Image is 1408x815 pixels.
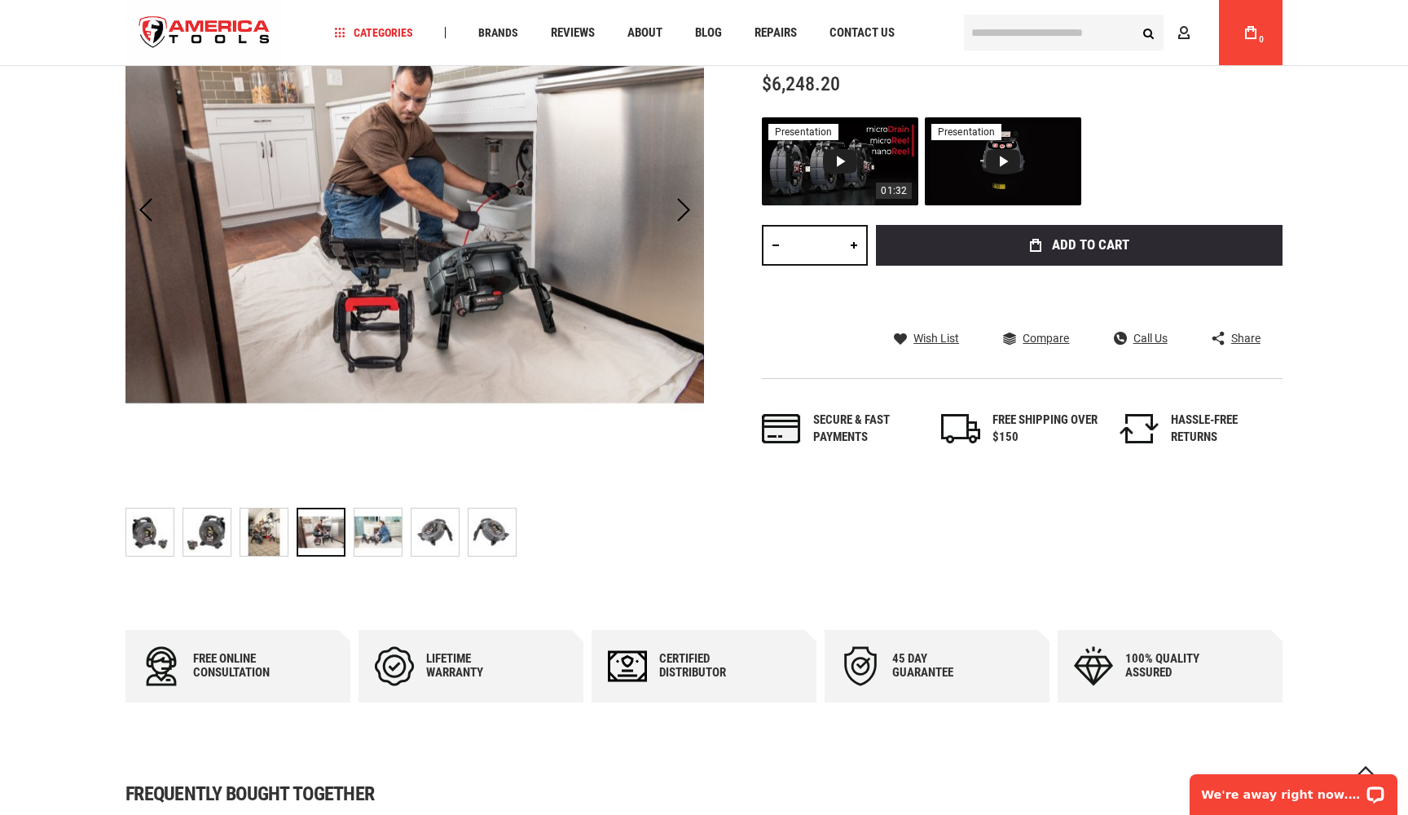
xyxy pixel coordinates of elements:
a: About [620,22,670,44]
div: Secure & fast payments [813,412,919,447]
a: Blog [688,22,729,44]
img: America Tools [125,2,284,64]
div: Certified Distributor [659,652,757,680]
div: RIDGID 78728 SEESNAKE® MIRCROREEL APX & CSX VIA SYSTEM WITH TRUSENSE® - 1 BATTERY AND 1 CHARGER I... [297,500,354,565]
h1: Frequently bought together [125,784,1283,804]
div: RIDGID 78728 SEESNAKE® MIRCROREEL APX & CSX VIA SYSTEM WITH TRUSENSE® - 1 BATTERY AND 1 CHARGER I... [125,500,183,565]
img: shipping [941,414,980,443]
span: Wish List [913,333,959,344]
div: FREE SHIPPING OVER $150 [992,412,1098,447]
span: 0 [1259,35,1264,44]
a: Contact Us [822,22,902,44]
span: Reviews [551,27,595,39]
div: RIDGID 78728 SEESNAKE® MIRCROREEL APX & CSX VIA SYSTEM WITH TRUSENSE® - 1 BATTERY AND 1 CHARGER I... [183,500,240,565]
img: payments [762,414,801,443]
a: Reviews [543,22,602,44]
iframe: LiveChat chat widget [1179,764,1408,815]
div: RIDGID 78728 SEESNAKE® MIRCROREEL APX & CSX VIA SYSTEM WITH TRUSENSE® - 1 BATTERY AND 1 CHARGER I... [240,500,297,565]
a: Call Us [1114,331,1168,346]
a: Compare [1003,331,1069,346]
img: RIDGID 78728 SEESNAKE® MIRCROREEL APX & CSX VIA SYSTEM WITH TRUSENSE® - 1 BATTERY AND 1 CHARGER I... [354,509,402,556]
span: Share [1231,333,1261,344]
img: RIDGID 78728 SEESNAKE® MIRCROREEL APX & CSX VIA SYSTEM WITH TRUSENSE® - 1 BATTERY AND 1 CHARGER I... [240,509,288,556]
img: RIDGID 78728 SEESNAKE® MIRCROREEL APX & CSX VIA SYSTEM WITH TRUSENSE® - 1 BATTERY AND 1 CHARGER I... [411,509,459,556]
span: Repairs [755,27,797,39]
img: returns [1120,414,1159,443]
span: Categories [335,27,413,38]
a: Categories [328,22,420,44]
div: RIDGID 78728 SEESNAKE® MIRCROREEL APX & CSX VIA SYSTEM WITH TRUSENSE® - 1 BATTERY AND 1 CHARGER I... [468,500,517,565]
span: Brands [478,27,518,38]
div: RIDGID 78728 SEESNAKE® MIRCROREEL APX & CSX VIA SYSTEM WITH TRUSENSE® - 1 BATTERY AND 1 CHARGER I... [354,500,411,565]
div: Lifetime warranty [426,652,524,680]
iframe: Secure express checkout frame [873,271,1286,318]
div: HASSLE-FREE RETURNS [1171,412,1277,447]
img: RIDGID 78728 SEESNAKE® MIRCROREEL APX & CSX VIA SYSTEM WITH TRUSENSE® - 1 BATTERY AND 1 CHARGER I... [126,509,174,556]
span: Call Us [1133,333,1168,344]
span: Contact Us [829,27,895,39]
a: store logo [125,2,284,64]
img: RIDGID 78728 SEESNAKE® MIRCROREEL APX & CSX VIA SYSTEM WITH TRUSENSE® - 1 BATTERY AND 1 CHARGER I... [183,509,231,556]
div: Free online consultation [193,652,291,680]
span: Blog [695,27,722,39]
div: 100% quality assured [1125,652,1223,680]
button: Search [1133,17,1164,48]
a: Wish List [894,331,959,346]
a: Brands [471,22,526,44]
span: About [627,27,662,39]
span: Compare [1023,333,1069,344]
span: $6,248.20 [762,73,840,95]
a: Repairs [747,22,804,44]
div: 45 day Guarantee [892,652,990,680]
span: Add to Cart [1052,238,1129,252]
button: Add to Cart [876,225,1283,266]
div: RIDGID 78728 SEESNAKE® MIRCROREEL APX & CSX VIA SYSTEM WITH TRUSENSE® - 1 BATTERY AND 1 CHARGER I... [411,500,468,565]
img: RIDGID 78728 SEESNAKE® MIRCROREEL APX & CSX VIA SYSTEM WITH TRUSENSE® - 1 BATTERY AND 1 CHARGER I... [469,509,516,556]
